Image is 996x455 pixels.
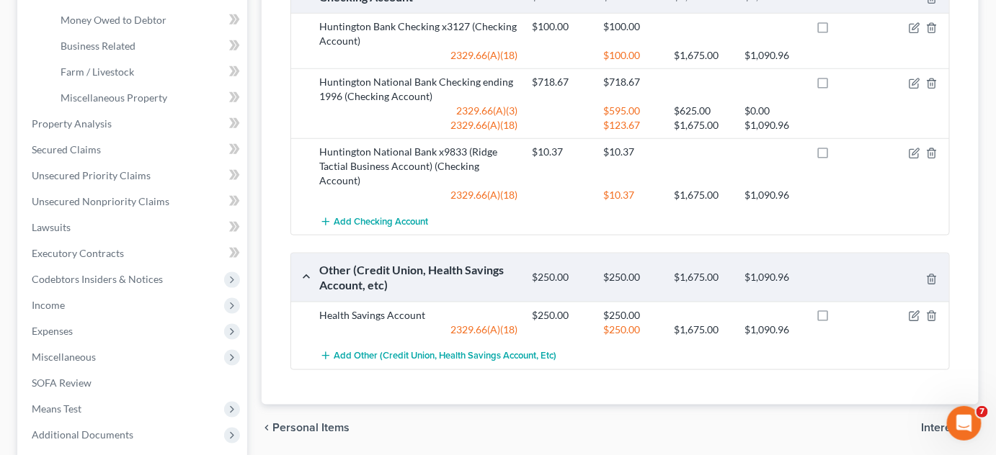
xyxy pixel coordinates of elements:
span: SOFA Review [32,377,92,389]
span: Property Analysis [32,117,112,130]
button: Interests chevron_right [922,422,979,433]
div: $10.37 [596,188,667,202]
div: $1,675.00 [667,323,737,337]
div: Huntington National Bank Checking ending 1996 (Checking Account) [313,75,525,104]
div: $100.00 [525,19,596,34]
div: 2329.66(A)(18) [313,48,525,63]
button: Add Checking Account [320,208,429,235]
div: $1,675.00 [667,48,737,63]
a: Money Owed to Debtor [49,7,247,33]
div: $1,090.96 [738,48,809,63]
a: Unsecured Priority Claims [20,163,247,189]
div: $1,675.00 [667,271,737,284]
span: Additional Documents [32,428,133,441]
div: $250.00 [596,308,667,323]
div: $250.00 [596,323,667,337]
div: Huntington National Bank x9833 (Ridge Tactial Business Account) (Checking Account) [313,145,525,188]
div: $1,090.96 [738,271,809,284]
div: $100.00 [596,48,667,63]
span: Farm / Livestock [61,66,134,78]
span: Secured Claims [32,143,101,156]
div: 2329.66(A)(18) [313,118,525,132]
a: Secured Claims [20,137,247,163]
a: Executory Contracts [20,240,247,266]
div: $1,090.96 [738,188,809,202]
div: 2329.66(A)(18) [313,188,525,202]
div: $123.67 [596,118,667,132]
div: 2329.66(A)(3) [313,104,525,118]
span: Unsecured Nonpriority Claims [32,195,169,207]
div: $100.00 [596,19,667,34]
div: $1,090.96 [738,118,809,132]
div: $10.37 [525,145,596,159]
span: Interests [922,422,967,433]
span: Codebtors Insiders & Notices [32,273,163,285]
div: $1,675.00 [667,188,737,202]
span: Business Related [61,40,135,52]
span: Executory Contracts [32,247,124,259]
div: $625.00 [667,104,737,118]
div: Other (Credit Union, Health Savings Account, etc) [313,262,525,293]
div: $0.00 [738,104,809,118]
span: Means Test [32,402,81,415]
span: Personal Items [273,422,350,433]
div: $718.67 [525,75,596,89]
span: Miscellaneous Property [61,91,167,104]
div: $250.00 [596,271,667,284]
div: $1,090.96 [738,323,809,337]
span: Lawsuits [32,221,71,233]
span: Add Checking Account [334,216,429,227]
span: Unsecured Priority Claims [32,169,151,181]
span: Income [32,299,65,311]
div: Health Savings Account [313,308,525,323]
div: $1,675.00 [667,118,737,132]
div: $250.00 [525,271,596,284]
a: Unsecured Nonpriority Claims [20,189,247,215]
span: Miscellaneous [32,351,96,363]
span: Expenses [32,325,73,337]
div: $718.67 [596,75,667,89]
iframe: Intercom live chat [947,406,982,441]
a: Miscellaneous Property [49,85,247,111]
div: Huntington Bank Checking x3127 (Checking Account) [313,19,525,48]
button: Add Other (Credit Union, Health Savings Account, etc) [320,343,557,369]
span: Money Owed to Debtor [61,14,166,26]
button: chevron_left Personal Items [262,422,350,433]
div: $10.37 [596,145,667,159]
a: SOFA Review [20,370,247,396]
span: Add Other (Credit Union, Health Savings Account, etc) [334,351,557,362]
a: Property Analysis [20,111,247,137]
a: Farm / Livestock [49,59,247,85]
i: chevron_left [262,422,273,433]
div: $595.00 [596,104,667,118]
div: 2329.66(A)(18) [313,323,525,337]
a: Lawsuits [20,215,247,240]
span: 7 [977,406,988,418]
a: Business Related [49,33,247,59]
div: $250.00 [525,308,596,323]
